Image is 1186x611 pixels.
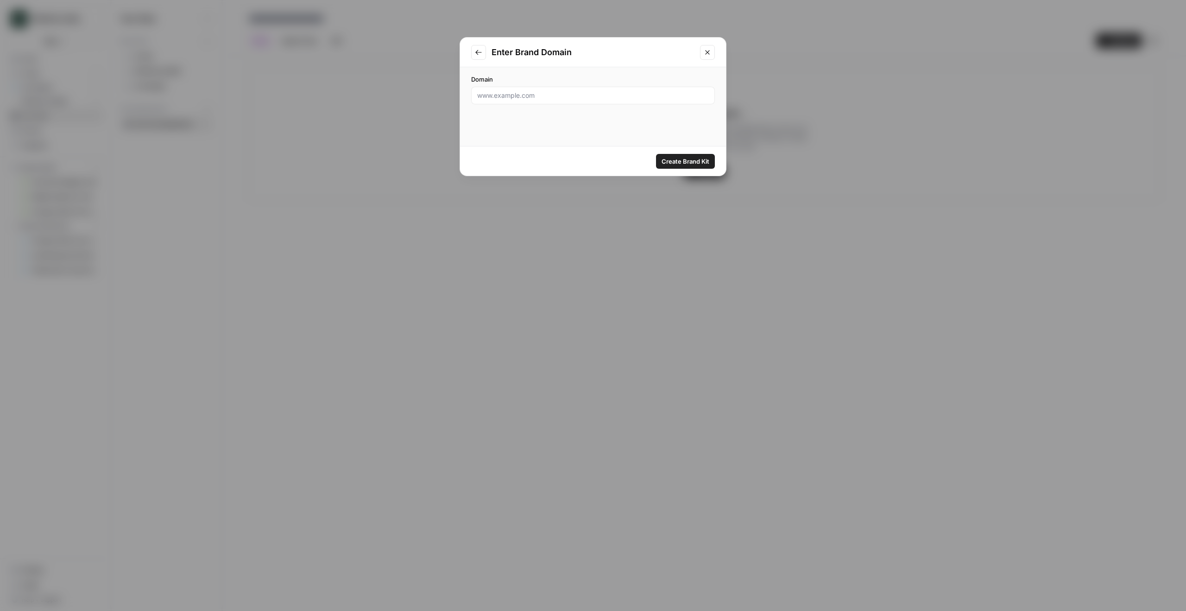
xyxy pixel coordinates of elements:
[700,45,715,60] button: Close modal
[662,157,709,166] span: Create Brand Kit
[656,154,715,169] button: Create Brand Kit
[471,75,715,84] label: Domain
[471,45,486,60] button: Go to previous step
[492,46,694,59] h2: Enter Brand Domain
[477,91,709,100] input: www.example.com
